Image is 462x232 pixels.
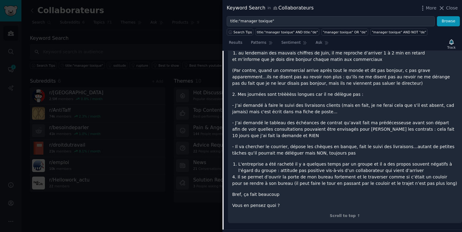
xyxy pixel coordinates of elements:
button: More [420,5,437,11]
div: "manager toxique" AND NOT "de" [372,30,426,34]
div: title:"manager toxique" AND title:"de" [257,30,318,34]
a: Sentiment [279,38,309,51]
p: et m’informe que je dois dire bonjour chaque matin aux commerciaux [232,56,458,63]
li: au lendemain des mauvais chiffres de Juin, il me reproche d’arriver 1 à 2 min en retard [238,50,458,56]
span: Ask [316,40,322,46]
a: "manager toxique" AND NOT "de" [370,28,427,36]
span: Patterns [251,40,266,46]
div: Track [447,45,456,50]
p: (Par contre, quand un commercial arrive après tout le monde et dit pas bonjour, c pas grave appar... [232,67,458,87]
p: Bref, ça fait beaucoup [232,191,458,198]
input: Try a keyword related to your business [227,16,435,27]
span: More [426,5,437,11]
a: Results [227,38,244,51]
div: "manager toxique" OR "de" [323,30,367,34]
a: Patterns [249,38,275,51]
span: Sentiment [281,40,301,46]
span: Close [446,5,458,11]
span: in [267,6,271,11]
a: "manager toxique" OR "de" [321,28,368,36]
p: Vous en pensez quoi ? [232,202,458,209]
p: - J’ai demandé le tableau des échéances de contrat qu’avait fait ma prédécesseuse avant son dépar... [232,120,458,139]
span: Search Tips [233,30,252,34]
button: Track [445,38,458,51]
p: - Il va chercher le courrier, dépose les chèques en banque, fait le suivi des livraisons…autant d... [232,144,458,156]
p: - J’ai demandé à faire le suivi des livraisons clients (mais en fait, je ne ferai cela que s’il e... [232,102,458,115]
li: L'entreprise a été racheté il y a quelques temps par un groupe et il a des propos souvent négatif... [238,161,458,174]
div: Scroll to top ↑ [232,213,458,219]
button: Search Tips [227,28,253,36]
button: Close [438,5,458,11]
a: title:"manager toxique" AND title:"de" [255,28,319,36]
div: Keyword Search Collaborateurs [227,4,313,12]
button: Browse [437,16,460,27]
span: Results [229,40,242,46]
p: 2. Mes journées sont trèèèèss longues car il ne délègue pas : [232,91,458,98]
a: Ask [313,38,331,51]
p: 4. Il se permet d’ouvrir la porte de mon bureau fortement et le traverser comme si c’était un cou... [232,174,458,187]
